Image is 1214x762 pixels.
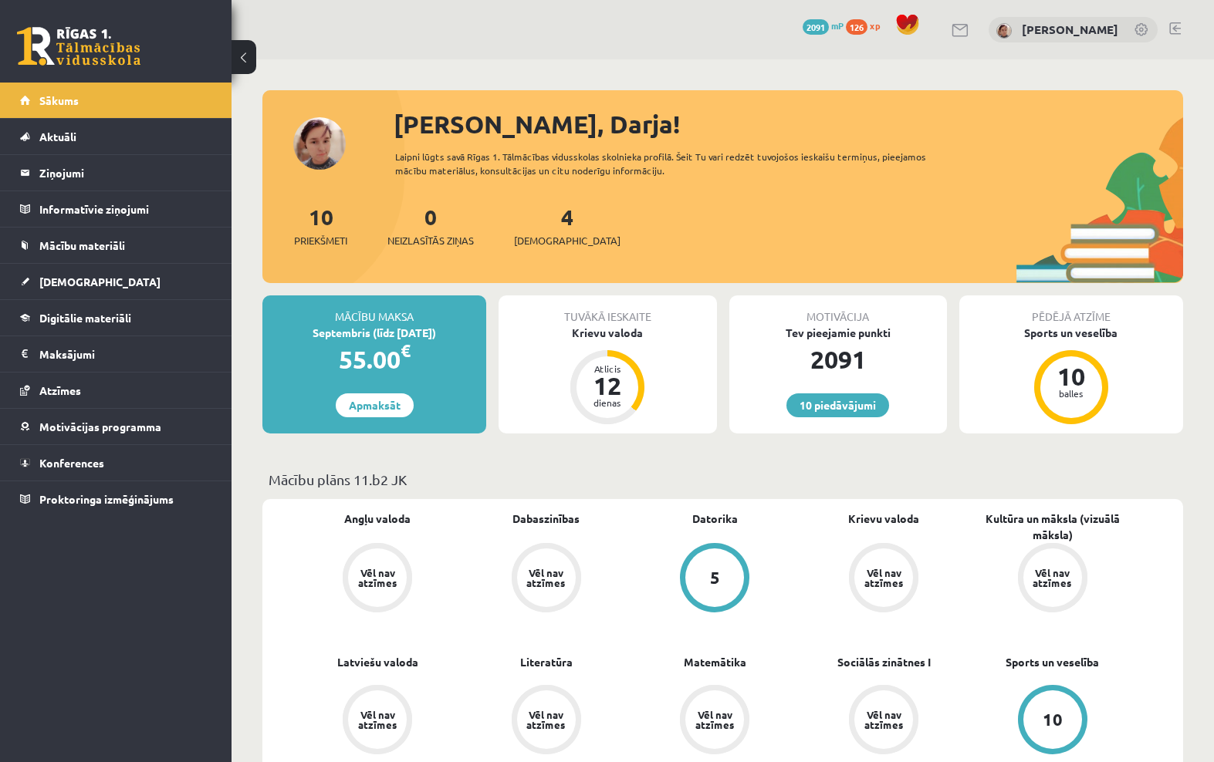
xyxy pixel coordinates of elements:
span: mP [831,19,844,32]
div: Vēl nav atzīmes [1031,568,1074,588]
a: Informatīvie ziņojumi [20,191,212,227]
span: Aktuāli [39,130,76,143]
a: Dabaszinības [512,511,580,527]
div: 2091 [729,341,947,378]
a: [DEMOGRAPHIC_DATA] [20,264,212,299]
a: Mācību materiāli [20,228,212,263]
div: Vēl nav atzīmes [862,568,905,588]
span: € [401,339,411,362]
a: 10 piedāvājumi [786,393,889,417]
div: Atlicis [584,364,631,373]
div: 55.00 [262,341,486,378]
a: Ziņojumi [20,155,212,190]
span: [DEMOGRAPHIC_DATA] [39,275,161,288]
legend: Ziņojumi [39,155,212,190]
a: 2091 mP [803,19,844,32]
div: Vēl nav atzīmes [693,710,736,730]
div: Laipni lūgts savā Rīgas 1. Tālmācības vidusskolas skolnieka profilā. Šeit Tu vari redzēt tuvojošo... [395,150,948,177]
span: Konferences [39,456,104,470]
div: 12 [584,373,631,398]
span: 126 [846,19,867,35]
div: Septembris (līdz [DATE]) [262,325,486,341]
a: Krievu valoda [848,511,919,527]
a: Sociālās zinātnes I [837,654,931,670]
a: Vēl nav atzīmes [462,685,631,757]
span: 2091 [803,19,829,35]
div: 10 [1043,711,1063,728]
a: 10 [968,685,1137,757]
div: Sports un veselība [959,325,1183,341]
span: Sākums [39,93,79,107]
div: dienas [584,398,631,407]
span: Atzīmes [39,383,81,397]
span: Digitālie materiāli [39,311,131,325]
a: Digitālie materiāli [20,300,212,335]
a: Sports un veselība [1006,654,1099,670]
a: Atzīmes [20,373,212,408]
div: Krievu valoda [499,325,716,341]
a: Vēl nav atzīmes [800,685,969,757]
span: Proktoringa izmēģinājums [39,492,174,506]
div: Tev pieejamie punkti [729,325,947,341]
span: Mācību materiāli [39,238,125,252]
a: Vēl nav atzīmes [968,543,1137,615]
img: Darja Matvijenko [996,23,1012,39]
a: Kultūra un māksla (vizuālā māksla) [968,511,1137,543]
span: Motivācijas programma [39,420,161,433]
a: 4[DEMOGRAPHIC_DATA] [514,203,621,248]
a: Vēl nav atzīmes [631,685,800,757]
a: Motivācijas programma [20,409,212,444]
a: Angļu valoda [344,511,411,527]
p: Mācību plāns 11.b2 JK [269,469,1177,490]
a: 10Priekšmeti [294,203,347,248]
div: Pēdējā atzīme [959,295,1183,325]
div: Vēl nav atzīmes [525,710,568,730]
a: Apmaksāt [336,393,414,417]
span: Neizlasītās ziņas [387,233,474,248]
a: Aktuāli [20,119,212,154]
a: Sākums [20,83,212,118]
span: xp [870,19,880,32]
span: [DEMOGRAPHIC_DATA] [514,233,621,248]
a: Sports un veselība 10 balles [959,325,1183,427]
div: Vēl nav atzīmes [862,710,905,730]
div: balles [1048,389,1094,398]
a: Vēl nav atzīmes [293,685,462,757]
a: Datorika [692,511,738,527]
a: 0Neizlasītās ziņas [387,203,474,248]
div: Vēl nav atzīmes [356,710,399,730]
a: Literatūra [520,654,573,670]
div: Tuvākā ieskaite [499,295,716,325]
a: [PERSON_NAME] [1022,22,1118,37]
div: Motivācija [729,295,947,325]
div: Mācību maksa [262,295,486,325]
a: Latviešu valoda [337,654,418,670]
span: Priekšmeti [294,233,347,248]
legend: Informatīvie ziņojumi [39,191,212,227]
a: Rīgas 1. Tālmācības vidusskola [17,27,140,66]
a: Maksājumi [20,336,212,372]
div: 5 [710,569,720,586]
a: Proktoringa izmēģinājums [20,481,212,517]
div: Vēl nav atzīmes [525,568,568,588]
a: Konferences [20,445,212,480]
a: 5 [631,543,800,615]
div: Vēl nav atzīmes [356,568,399,588]
legend: Maksājumi [39,336,212,372]
a: Vēl nav atzīmes [462,543,631,615]
div: [PERSON_NAME], Darja! [394,106,1183,143]
a: Vēl nav atzīmes [800,543,969,615]
a: Vēl nav atzīmes [293,543,462,615]
a: Krievu valoda Atlicis 12 dienas [499,325,716,427]
a: 126 xp [846,19,888,32]
div: 10 [1048,364,1094,389]
a: Matemātika [684,654,746,670]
